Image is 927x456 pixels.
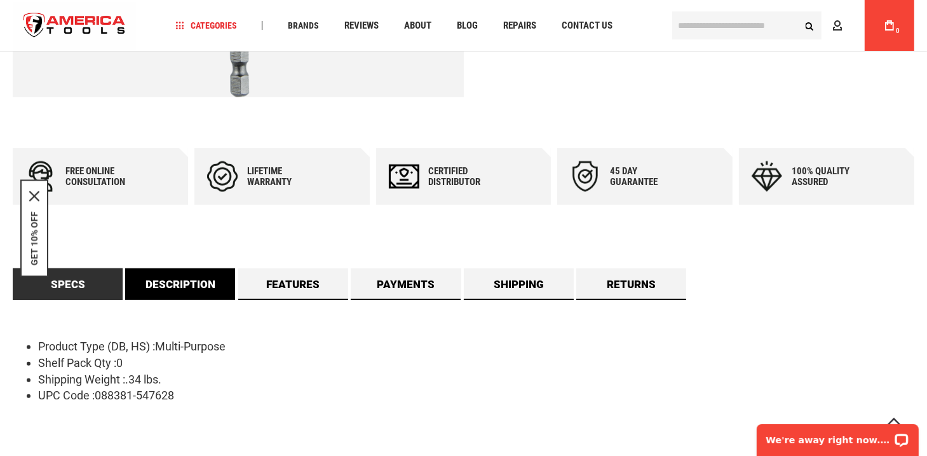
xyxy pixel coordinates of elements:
[29,191,39,201] svg: close icon
[38,387,914,404] li: UPC Code :088381-547628
[288,21,319,30] span: Brands
[503,21,536,31] span: Repairs
[748,416,927,456] iframe: LiveChat chat widget
[562,21,612,31] span: Contact Us
[170,17,243,34] a: Categories
[176,21,237,30] span: Categories
[29,211,39,265] button: GET 10% OFF
[556,17,618,34] a: Contact Us
[29,191,39,201] button: Close
[282,17,325,34] a: Brands
[797,13,822,38] button: Search
[429,166,505,188] div: Certified Distributor
[339,17,384,34] a: Reviews
[38,338,914,355] li: Product Type (DB, HS) :Multi-Purpose
[576,268,686,300] a: Returns
[451,17,484,34] a: Blog
[65,166,142,188] div: Free online consultation
[464,268,574,300] a: Shipping
[247,166,323,188] div: Lifetime warranty
[896,27,900,34] span: 0
[457,21,478,31] span: Blog
[351,268,461,300] a: Payments
[38,355,914,371] li: Shelf Pack Qty :0
[610,166,686,188] div: 45 day Guarantee
[125,268,235,300] a: Description
[13,268,123,300] a: Specs
[344,21,379,31] span: Reviews
[497,17,542,34] a: Repairs
[792,166,868,188] div: 100% quality assured
[13,2,136,50] a: store logo
[404,21,431,31] span: About
[238,268,348,300] a: Features
[13,2,136,50] img: America Tools
[38,371,914,388] li: Shipping Weight :.34 lbs.
[398,17,437,34] a: About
